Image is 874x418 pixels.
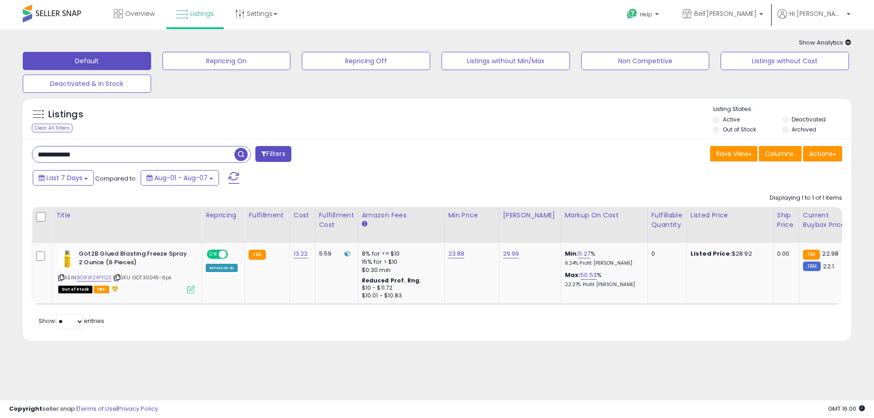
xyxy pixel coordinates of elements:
div: Repricing [206,211,241,220]
div: Title [56,211,198,220]
div: Clear All Filters [32,124,72,132]
label: Active [723,116,740,123]
button: Columns [759,146,802,161]
b: Min: [565,249,579,258]
button: Deactivated & In Stock [23,75,151,93]
span: | SKU: GOT30045-6pk [113,274,172,281]
button: Listings without Cost [721,52,849,70]
span: 22.1 [823,262,834,271]
a: 50.53 [580,271,597,280]
span: Listings [190,9,214,18]
a: Hi [PERSON_NAME] [777,9,850,30]
div: 15% for > $10 [362,258,437,266]
div: $0.30 min [362,266,437,274]
div: Fulfillment Cost [319,211,354,230]
button: Aug-01 - Aug-07 [141,170,219,186]
small: FBA [249,250,265,260]
button: Repricing On [163,52,291,70]
div: Min Price [448,211,495,220]
span: Show: entries [39,317,104,325]
div: Listed Price [691,211,769,220]
span: OFF [227,251,241,258]
span: 2025-08-15 16:00 GMT [828,404,865,413]
span: ON [208,251,219,258]
button: Last 7 Days [33,170,94,186]
span: Columns [765,149,793,158]
span: FBA [94,286,109,293]
div: ASIN: [58,250,195,292]
button: Filters [255,146,291,162]
a: 13.22 [294,249,308,258]
span: Aug-01 - Aug-07 [154,173,208,182]
span: Bell'[PERSON_NAME] [694,9,757,18]
span: 22.98 [822,249,838,258]
a: 29.99 [503,249,519,258]
span: Help [640,10,652,18]
div: Amazon Fees [362,211,441,220]
i: hazardous material [109,285,119,292]
label: Out of Stock [723,126,756,133]
th: The percentage added to the cost of goods (COGS) that forms the calculator for Min & Max prices. [561,207,647,243]
a: Privacy Policy [118,404,158,413]
i: Get Help [626,8,638,20]
b: Max: [565,271,581,279]
div: seller snap | | [9,405,158,413]
div: Fulfillable Quantity [651,211,683,230]
span: All listings that are currently out of stock and unavailable for purchase on Amazon [58,286,92,293]
div: Fulfillment [249,211,285,220]
span: Compared to: [95,174,137,183]
a: Terms of Use [78,404,117,413]
div: $10 - $11.72 [362,284,437,292]
div: % [565,250,640,267]
a: B08W24PYQS [77,274,112,282]
a: Help [620,1,668,30]
div: 0.00 [777,250,792,258]
div: Current Buybox Price [803,211,850,230]
div: 0 [651,250,680,258]
h5: Listings [48,108,83,121]
strong: Copyright [9,404,42,413]
div: Amazon AI [206,264,238,272]
div: Markup on Cost [565,211,644,220]
button: Default [23,52,151,70]
div: % [565,271,640,288]
span: Show Analytics [799,38,851,47]
p: 6.24% Profit [PERSON_NAME] [565,260,640,267]
button: Actions [803,146,842,161]
label: Archived [792,126,816,133]
div: $28.92 [691,250,766,258]
a: 23.88 [448,249,465,258]
b: Got2B Glued Blasting Freeze Spray 2 Ounce (6 Pieces) [79,250,189,269]
a: 11.27 [578,249,590,258]
div: 8% for <= $10 [362,250,437,258]
button: Repricing Off [302,52,430,70]
button: Save View [710,146,757,161]
small: FBM [803,262,821,271]
div: [PERSON_NAME] [503,211,557,220]
div: Displaying 1 to 1 of 1 items [770,194,842,202]
small: Amazon Fees. [362,220,367,228]
div: $10.01 - $10.83 [362,292,437,300]
span: Overview [125,9,155,18]
span: Hi [PERSON_NAME] [789,9,844,18]
p: Listing States: [713,105,851,114]
b: Reduced Prof. Rng. [362,277,422,284]
small: FBA [803,250,820,260]
button: Listings without Min/Max [442,52,570,70]
div: 5.59 [319,250,351,258]
p: 22.27% Profit [PERSON_NAME] [565,282,640,288]
div: Ship Price [777,211,795,230]
label: Deactivated [792,116,826,123]
div: Cost [294,211,311,220]
img: 31S3JgM0sQL._SL40_.jpg [58,250,76,268]
b: Listed Price: [691,249,732,258]
span: Last 7 Days [46,173,82,182]
button: Non Competitive [581,52,710,70]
